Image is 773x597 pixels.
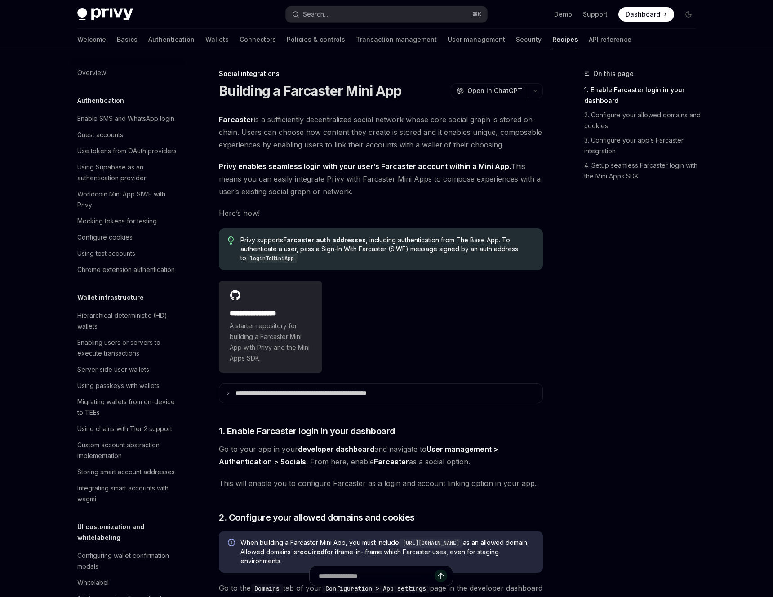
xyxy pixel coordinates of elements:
[219,162,511,171] strong: Privy enables seamless login with your user’s Farcaster account within a Mini App.
[77,380,160,391] div: Using passkeys with wallets
[319,566,435,586] input: Ask a question...
[240,29,276,50] a: Connectors
[552,29,578,50] a: Recipes
[230,321,311,364] span: A starter repository for building a Farcaster Mini App with Privy and the Mini Apps SDK.
[356,29,437,50] a: Transaction management
[435,570,447,582] button: Send message
[584,158,703,183] a: 4. Setup seamless Farcaster login with the Mini Apps SDK
[70,394,185,421] a: Migrating wallets from on-device to TEEs
[219,113,543,151] span: is a sufficiently decentralized social network whose core social graph is stored on-chain. Users ...
[70,480,185,507] a: Integrating smart accounts with wagmi
[70,65,185,81] a: Overview
[77,440,180,461] div: Custom account abstraction implementation
[77,29,106,50] a: Welcome
[77,550,180,572] div: Configuring wallet confirmation modals
[451,83,528,98] button: Open in ChatGPT
[77,95,124,106] h5: Authentication
[77,67,106,78] div: Overview
[70,307,185,334] a: Hierarchical deterministic (HD) wallets
[77,364,149,375] div: Server-side user wallets
[70,575,185,591] a: Whitelabel
[287,29,345,50] a: Policies & controls
[77,248,135,259] div: Using test accounts
[681,7,696,22] button: Toggle dark mode
[219,443,543,468] span: Go to your app in your and navigate to . From here, enable as a social option.
[77,292,144,303] h5: Wallet infrastructure
[70,437,185,464] a: Custom account abstraction implementation
[219,83,401,99] h1: Building a Farcaster Mini App
[297,548,324,556] strong: required
[70,186,185,213] a: Worldcoin Mini App SIWE with Privy
[77,337,180,359] div: Enabling users or servers to execute transactions
[117,29,138,50] a: Basics
[70,378,185,394] a: Using passkeys with wallets
[228,236,234,245] svg: Tip
[77,264,175,275] div: Chrome extension authentication
[219,207,543,219] span: Here’s how!
[219,445,498,466] strong: User management > Authentication > Socials
[77,423,172,434] div: Using chains with Tier 2 support
[70,245,185,262] a: Using test accounts
[298,445,374,454] a: developer dashboard
[70,111,185,127] a: Enable SMS and WhatsApp login
[467,86,522,95] span: Open in ChatGPT
[303,9,328,20] div: Search...
[77,146,177,156] div: Use tokens from OAuth providers
[70,262,185,278] a: Chrome extension authentication
[228,539,237,548] svg: Info
[219,425,395,437] span: 1. Enable Farcaster login in your dashboard
[70,143,185,159] a: Use tokens from OAuth providers
[219,160,543,198] span: This means you can easily integrate Privy with Farcaster Mini Apps to compose experiences with a ...
[77,8,133,21] img: dark logo
[70,464,185,480] a: Storing smart account addresses
[77,113,174,124] div: Enable SMS and WhatsApp login
[77,310,180,332] div: Hierarchical deterministic (HD) wallets
[77,397,180,418] div: Migrating wallets from on-device to TEEs
[554,10,572,19] a: Demo
[589,29,631,50] a: API reference
[286,6,487,22] button: Open search
[240,538,534,566] span: When building a Farcaster Mini App, you must include as an allowed domain. Allowed domains is for...
[77,162,180,183] div: Using Supabase as an authentication provider
[77,521,185,543] h5: UI customization and whitelabeling
[219,115,254,124] strong: Farcaster
[70,229,185,245] a: Configure cookies
[583,10,608,19] a: Support
[618,7,674,22] a: Dashboard
[219,511,415,524] span: 2. Configure your allowed domains and cookies
[77,129,123,140] div: Guest accounts
[77,483,180,504] div: Integrating smart accounts with wagmi
[148,29,195,50] a: Authentication
[219,115,254,125] a: Farcaster
[219,281,322,373] a: **** **** **** **A starter repository for building a Farcaster Mini App with Privy and the Mini A...
[448,29,505,50] a: User management
[70,421,185,437] a: Using chains with Tier 2 support
[77,577,109,588] div: Whitelabel
[472,11,482,18] span: ⌘ K
[70,159,185,186] a: Using Supabase as an authentication provider
[77,467,175,477] div: Storing smart account addresses
[70,334,185,361] a: Enabling users or servers to execute transactions
[283,236,366,244] a: Farcaster auth addresses
[584,133,703,158] a: 3. Configure your app’s Farcaster integration
[205,29,229,50] a: Wallets
[77,189,180,210] div: Worldcoin Mini App SIWE with Privy
[240,236,534,263] span: Privy supports , including authentication from The Base App. To authenticate a user, pass a Sign-...
[516,29,542,50] a: Security
[584,108,703,133] a: 2. Configure your allowed domains and cookies
[70,213,185,229] a: Mocking tokens for testing
[77,216,157,227] div: Mocking tokens for testing
[626,10,660,19] span: Dashboard
[584,83,703,108] a: 1. Enable Farcaster login in your dashboard
[70,361,185,378] a: Server-side user wallets
[77,232,133,243] div: Configure cookies
[374,457,409,466] strong: Farcaster
[70,548,185,575] a: Configuring wallet confirmation modals
[399,539,463,548] code: [URL][DOMAIN_NAME]
[246,254,298,263] code: loginToMiniApp
[593,68,634,79] span: On this page
[219,69,543,78] div: Social integrations
[219,477,543,490] span: This will enable you to configure Farcaster as a login and account linking option in your app.
[70,127,185,143] a: Guest accounts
